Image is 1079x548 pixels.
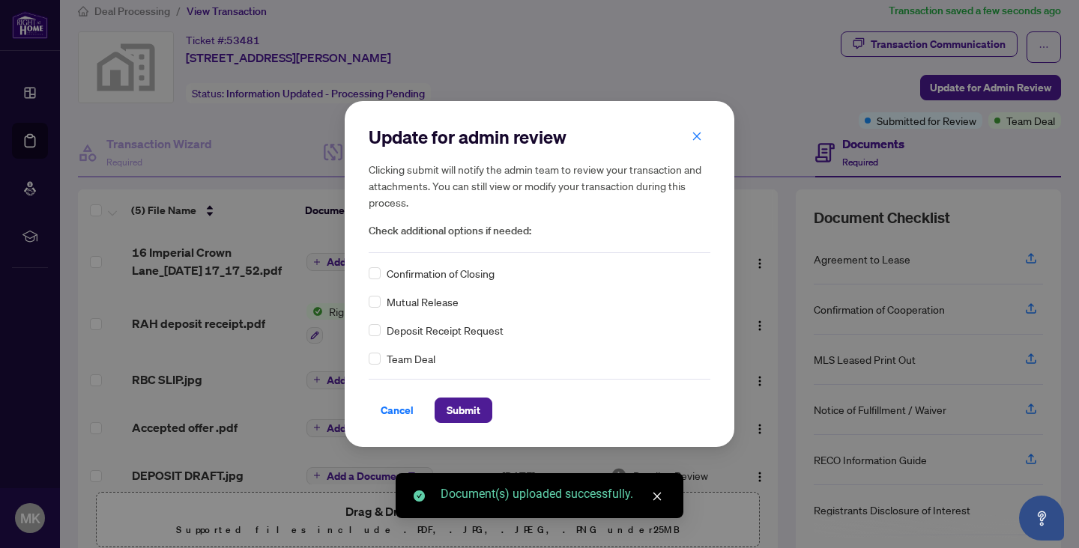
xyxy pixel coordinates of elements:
[649,488,665,505] a: Close
[387,350,435,367] span: Team Deal
[369,161,710,210] h5: Clicking submit will notify the admin team to review your transaction and attachments. You can st...
[369,222,710,240] span: Check additional options if needed:
[381,398,414,422] span: Cancel
[447,398,480,422] span: Submit
[435,398,492,423] button: Submit
[369,125,710,149] h2: Update for admin review
[387,293,459,310] span: Mutual Release
[369,398,426,423] button: Cancel
[652,491,662,502] span: close
[692,131,702,141] span: close
[1019,496,1064,541] button: Open asap
[387,322,504,338] span: Deposit Receipt Request
[414,490,425,502] span: check-circle
[387,265,495,281] span: Confirmation of Closing
[441,485,665,503] div: Document(s) uploaded successfully.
